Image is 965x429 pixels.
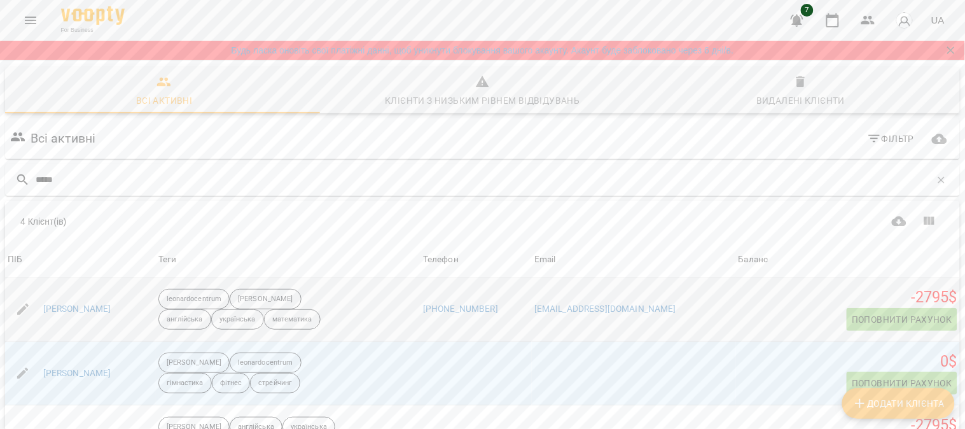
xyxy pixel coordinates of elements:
button: Поповнити рахунок [847,308,957,331]
span: For Business [61,26,125,34]
div: Телефон [423,252,459,267]
p: [PERSON_NAME] [238,294,293,305]
button: Показати колонки [914,206,945,237]
p: математика [272,314,312,325]
div: 4 Клієнт(ів) [20,215,475,228]
button: Поповнити рахунок [847,372,957,395]
p: leonardocentrum [238,358,293,369]
h5: -2795 $ [739,288,957,307]
button: Menu [15,5,46,36]
span: Поповнити рахунок [852,312,952,327]
div: математика [264,309,321,330]
button: Фільтр [862,127,920,150]
a: Будь ласка оновіть свої платіжні данні, щоб уникнути блокування вашого акаунту. Акаунт буде забло... [231,44,733,57]
a: [PERSON_NAME] [43,367,111,380]
div: Email [534,252,556,267]
div: [PERSON_NAME] [230,289,301,309]
p: стрейчинг [258,378,292,389]
p: українська [219,314,256,325]
div: Sort [739,252,768,267]
h5: 0 $ [739,352,957,372]
button: Додати клієнта [842,388,955,419]
div: Теги [158,252,418,267]
div: стрейчинг [250,373,300,393]
span: Фільтр [867,131,915,146]
span: Додати клієнта [852,396,945,411]
div: гімнастика [158,373,212,393]
p: leonardocentrum [167,294,222,305]
a: [PERSON_NAME] [43,303,111,316]
div: українська [211,309,264,330]
div: фітнес [212,373,251,393]
div: англійська [158,309,211,330]
span: 7 [801,4,814,17]
div: Видалені клієнти [756,93,845,108]
div: Sort [8,252,22,267]
div: Sort [423,252,459,267]
span: Поповнити рахунок [852,376,952,391]
button: Закрити сповіщення [942,41,960,59]
div: leonardocentrum [230,353,302,373]
div: Всі активні [136,93,192,108]
div: Sort [534,252,556,267]
a: [EMAIL_ADDRESS][DOMAIN_NAME] [534,304,676,314]
p: англійська [167,314,203,325]
div: Баланс [739,252,768,267]
p: [PERSON_NAME] [167,358,221,369]
span: Телефон [423,252,529,267]
p: гімнастика [167,378,204,389]
div: leonardocentrum [158,289,230,309]
div: Table Toolbar [5,201,960,242]
span: Баланс [739,252,957,267]
img: Voopty Logo [61,6,125,25]
h6: Всі активні [31,129,96,148]
a: [PHONE_NUMBER] [423,304,498,314]
p: фітнес [220,378,242,389]
button: UA [926,8,950,32]
span: UA [931,13,945,27]
div: [PERSON_NAME] [158,353,230,373]
span: Email [534,252,733,267]
img: avatar_s.png [896,11,913,29]
div: ПІБ [8,252,22,267]
div: Клієнти з низьким рівнем відвідувань [385,93,580,108]
span: ПІБ [8,252,153,267]
button: Завантажити CSV [884,206,915,237]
